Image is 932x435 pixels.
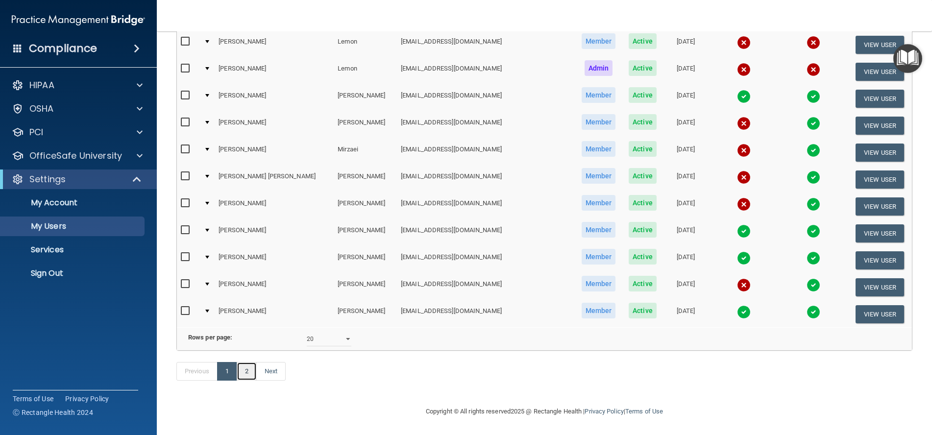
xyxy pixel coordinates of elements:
[663,301,709,327] td: [DATE]
[334,58,397,85] td: Lemon
[663,166,709,193] td: [DATE]
[856,224,904,242] button: View User
[6,198,140,208] p: My Account
[737,63,751,76] img: cross.ca9f0e7f.svg
[29,150,122,162] p: OfficeSafe University
[215,112,334,139] td: [PERSON_NAME]
[807,36,820,49] img: cross.ca9f0e7f.svg
[582,195,616,211] span: Member
[663,220,709,247] td: [DATE]
[625,408,663,415] a: Terms of Use
[12,173,142,185] a: Settings
[13,408,93,417] span: Ⓒ Rectangle Health 2024
[397,112,575,139] td: [EMAIL_ADDRESS][DOMAIN_NAME]
[217,362,237,381] a: 1
[629,276,657,291] span: Active
[334,139,397,166] td: Mirzaei
[13,394,53,404] a: Terms of Use
[29,126,43,138] p: PCI
[663,58,709,85] td: [DATE]
[856,170,904,189] button: View User
[215,58,334,85] td: [PERSON_NAME]
[29,42,97,55] h4: Compliance
[29,173,66,185] p: Settings
[334,274,397,301] td: [PERSON_NAME]
[334,85,397,112] td: [PERSON_NAME]
[663,247,709,274] td: [DATE]
[629,87,657,103] span: Active
[397,193,575,220] td: [EMAIL_ADDRESS][DOMAIN_NAME]
[397,247,575,274] td: [EMAIL_ADDRESS][DOMAIN_NAME]
[737,305,751,319] img: tick.e7d51cea.svg
[582,168,616,184] span: Member
[215,139,334,166] td: [PERSON_NAME]
[585,408,623,415] a: Privacy Policy
[737,251,751,265] img: tick.e7d51cea.svg
[856,197,904,216] button: View User
[807,197,820,211] img: tick.e7d51cea.svg
[397,220,575,247] td: [EMAIL_ADDRESS][DOMAIN_NAME]
[856,63,904,81] button: View User
[807,278,820,292] img: tick.e7d51cea.svg
[737,197,751,211] img: cross.ca9f0e7f.svg
[663,139,709,166] td: [DATE]
[893,44,922,73] button: Open Resource Center
[737,117,751,130] img: cross.ca9f0e7f.svg
[6,245,140,255] p: Services
[334,301,397,327] td: [PERSON_NAME]
[807,90,820,103] img: tick.e7d51cea.svg
[737,278,751,292] img: cross.ca9f0e7f.svg
[176,362,218,381] a: Previous
[582,87,616,103] span: Member
[807,117,820,130] img: tick.e7d51cea.svg
[334,193,397,220] td: [PERSON_NAME]
[6,221,140,231] p: My Users
[629,141,657,157] span: Active
[215,31,334,58] td: [PERSON_NAME]
[856,90,904,108] button: View User
[334,220,397,247] td: [PERSON_NAME]
[737,144,751,157] img: cross.ca9f0e7f.svg
[215,85,334,112] td: [PERSON_NAME]
[856,117,904,135] button: View User
[334,166,397,193] td: [PERSON_NAME]
[807,63,820,76] img: cross.ca9f0e7f.svg
[856,144,904,162] button: View User
[65,394,109,404] a: Privacy Policy
[663,112,709,139] td: [DATE]
[856,36,904,54] button: View User
[582,249,616,265] span: Member
[629,195,657,211] span: Active
[856,305,904,323] button: View User
[807,224,820,238] img: tick.e7d51cea.svg
[334,247,397,274] td: [PERSON_NAME]
[397,301,575,327] td: [EMAIL_ADDRESS][DOMAIN_NAME]
[629,249,657,265] span: Active
[397,31,575,58] td: [EMAIL_ADDRESS][DOMAIN_NAME]
[737,224,751,238] img: tick.e7d51cea.svg
[12,103,143,115] a: OSHA
[215,247,334,274] td: [PERSON_NAME]
[807,251,820,265] img: tick.e7d51cea.svg
[663,31,709,58] td: [DATE]
[663,274,709,301] td: [DATE]
[629,303,657,318] span: Active
[334,112,397,139] td: [PERSON_NAME]
[256,362,286,381] a: Next
[215,193,334,220] td: [PERSON_NAME]
[582,114,616,130] span: Member
[6,268,140,278] p: Sign Out
[629,33,657,49] span: Active
[629,114,657,130] span: Active
[807,170,820,184] img: tick.e7d51cea.svg
[663,85,709,112] td: [DATE]
[29,103,54,115] p: OSHA
[582,222,616,238] span: Member
[12,79,143,91] a: HIPAA
[737,90,751,103] img: tick.e7d51cea.svg
[737,170,751,184] img: cross.ca9f0e7f.svg
[12,150,143,162] a: OfficeSafe University
[334,31,397,58] td: Lemon
[12,126,143,138] a: PCI
[629,222,657,238] span: Active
